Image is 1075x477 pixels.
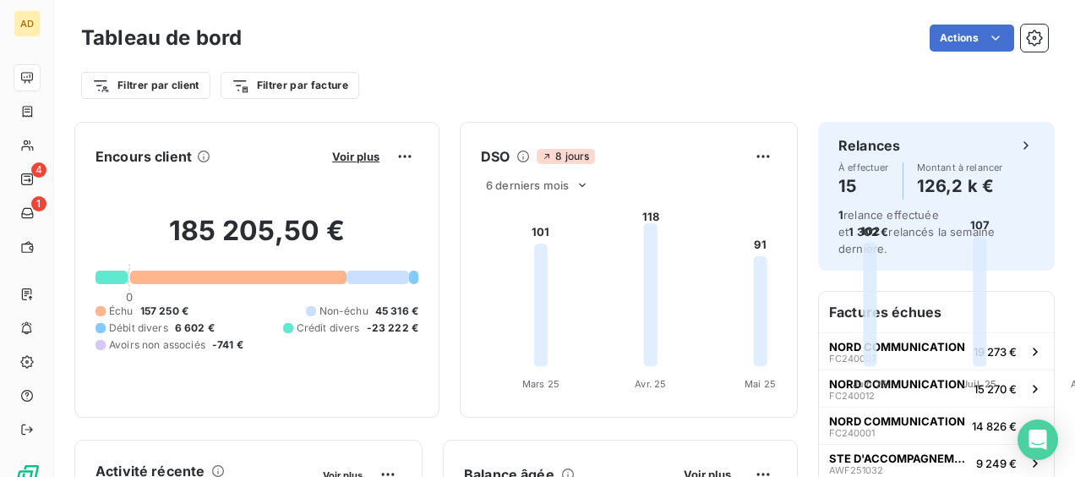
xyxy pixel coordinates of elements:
tspan: Juin 25 [853,378,887,390]
span: 14 826 € [972,419,1017,433]
h6: Relances [838,135,900,156]
span: 1 [31,196,46,211]
a: 4 [14,166,40,193]
h6: Encours client [95,146,192,167]
h6: DSO [481,146,510,167]
button: Actions [930,25,1014,52]
span: NORD COMMUNICATION [829,414,965,428]
h2: 185 205,50 € [95,214,418,265]
tspan: Mai 25 [745,378,776,390]
div: AD [14,10,41,37]
span: Non-échu [319,304,368,319]
span: -23 222 € [367,321,418,336]
span: Débit divers [109,321,168,336]
h4: 15 [838,173,889,200]
span: 0 [126,290,133,304]
span: Voir plus [332,150,379,163]
span: FC240001 [829,428,875,438]
tspan: Mars 25 [522,378,559,390]
span: 8 jours [537,149,594,164]
button: Filtrer par facture [221,72,359,99]
span: 4 [31,162,46,178]
span: -741 € [212,337,243,353]
h4: 126,2 k € [917,173,1003,200]
span: 9 249 € [976,457,1017,470]
span: 6 derniers mois [486,178,569,192]
span: Montant à relancer [917,162,1003,173]
span: 45 316 € [375,304,418,319]
button: Filtrer par client [81,72,210,99]
button: NORD COMMUNICATIONFC24000114 826 € [819,407,1054,444]
span: Échu [109,304,134,319]
a: 1 [14,200,40,227]
span: AWF251032 [829,465,883,475]
span: Avoirs non associés [109,337,205,353]
span: 6 602 € [175,321,215,336]
tspan: Avr. 25 [635,378,666,390]
button: Voir plus [327,149,385,164]
tspan: Juil. 25 [963,378,996,390]
h3: Tableau de bord [81,23,242,53]
span: Crédit divers [297,321,360,336]
span: STE D'ACCOMPAGNEMENTS ET FINANCEMENT DES ENTREPRISES - SAFIE [829,452,969,465]
div: Open Intercom Messenger [1018,419,1058,460]
span: 157 250 € [140,304,188,319]
span: À effectuer [838,162,889,173]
